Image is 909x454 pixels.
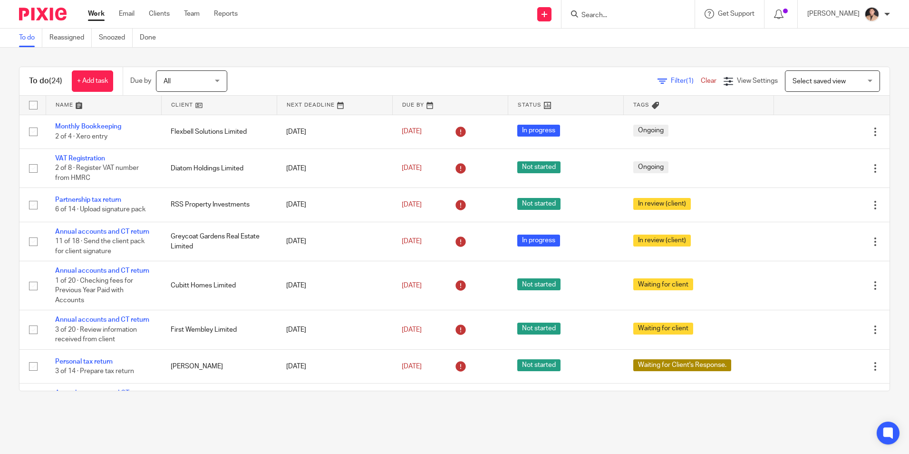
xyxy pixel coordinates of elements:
h1: To do [29,76,62,86]
span: 1 of 20 · Checking fees for Previous Year Paid with Accounts [55,277,133,304]
span: In progress [517,125,560,137]
a: VAT Registration [55,155,105,162]
td: Flexbell Solutions Limited [161,115,277,148]
span: Select saved view [793,78,846,85]
td: First Wembley Limited [161,310,277,349]
span: Ongoing [633,161,668,173]
a: Work [88,9,105,19]
span: View Settings [737,78,778,84]
a: Clients [149,9,170,19]
td: [DATE] [277,115,392,148]
a: Annual accounts and CT return [55,390,149,396]
td: Zeta Property Solutions Ltd [161,384,277,423]
span: In review (client) [633,235,691,247]
a: To do [19,29,42,47]
td: [PERSON_NAME] [161,349,277,383]
p: [PERSON_NAME] [807,9,860,19]
span: [DATE] [402,282,422,289]
td: [DATE] [277,261,392,310]
span: [DATE] [402,238,422,245]
a: Reports [214,9,238,19]
span: 2 of 8 · Register VAT number from HMRC [55,165,139,182]
span: 2 of 4 · Xero entry [55,133,107,140]
span: Not started [517,359,561,371]
td: Greycoat Gardens Real Estate Limited [161,222,277,261]
span: [DATE] [402,165,422,171]
a: Monthly Bookkeeping [55,123,121,130]
span: 3 of 20 · Review information received from client [55,326,137,343]
span: [DATE] [402,363,422,370]
td: [DATE] [277,384,392,423]
a: Reassigned [49,29,92,47]
a: Team [184,9,200,19]
td: [DATE] [277,349,392,383]
a: Personal tax return [55,358,113,365]
td: RSS Property Investments [161,188,277,222]
a: Snoozed [99,29,133,47]
a: Done [140,29,163,47]
span: [DATE] [402,201,422,208]
span: Tags [633,102,649,108]
span: [DATE] [402,128,422,135]
span: All [164,78,171,85]
td: [DATE] [277,310,392,349]
a: Email [119,9,135,19]
td: [DATE] [277,148,392,188]
span: Waiting for client [633,278,693,290]
span: Filter [671,78,701,84]
span: In review (client) [633,198,691,210]
td: Cubitt Homes Limited [161,261,277,310]
a: Annual accounts and CT return [55,316,149,323]
a: Partnership tax return [55,197,121,203]
span: (24) [49,77,62,85]
a: Annual accounts and CT return [55,267,149,274]
span: (1) [686,78,694,84]
span: In progress [517,235,560,247]
span: Not started [517,198,561,210]
span: [DATE] [402,326,422,333]
span: Not started [517,323,561,335]
p: Due by [130,76,151,86]
td: [DATE] [277,222,392,261]
span: 6 of 14 · Upload signature pack [55,207,145,213]
span: 3 of 14 · Prepare tax return [55,368,134,375]
span: Not started [517,161,561,173]
a: Clear [701,78,716,84]
td: Diatom Holdings Limited [161,148,277,188]
td: [DATE] [277,188,392,222]
span: Waiting for client [633,323,693,335]
span: Not started [517,278,561,290]
span: Waiting for Client's Response. [633,359,731,371]
span: Ongoing [633,125,668,137]
span: 11 of 18 · Send the client pack for client signature [55,238,145,255]
img: Pixie [19,8,67,20]
a: + Add task [72,70,113,92]
a: Annual accounts and CT return [55,228,149,235]
input: Search [580,11,666,20]
img: Nikhil%20(2).jpg [864,7,880,22]
span: Get Support [718,10,754,17]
